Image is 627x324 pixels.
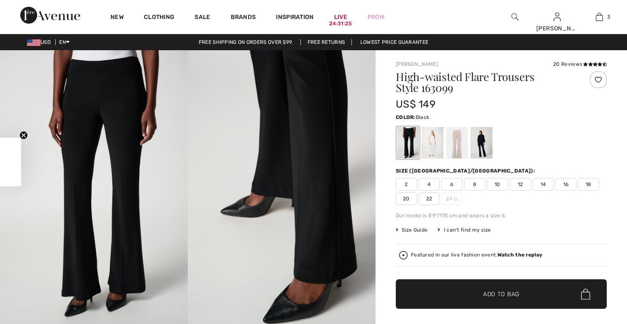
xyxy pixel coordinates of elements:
[555,178,576,191] span: 16
[396,192,417,205] span: 20
[454,197,458,201] img: ring-m.svg
[192,39,299,45] a: Free shipping on orders over $99
[231,13,256,22] a: Brands
[596,12,603,22] img: My Bag
[510,178,531,191] span: 12
[396,61,438,67] a: [PERSON_NAME]
[111,13,124,22] a: New
[578,178,599,191] span: 18
[300,39,352,45] a: Free Returns
[497,252,543,258] strong: Watch the replay
[532,178,554,191] span: 14
[554,12,561,22] img: My Info
[396,226,427,234] span: Size Guide
[553,60,607,68] div: 20 Reviews
[59,39,70,45] span: EN
[329,20,352,28] div: 24:31:25
[27,39,41,46] img: US Dollar
[578,12,620,22] a: 3
[396,212,607,219] div: Our model is 5'9"/175 cm and wears a size 6.
[581,289,590,300] img: Bag.svg
[334,13,347,22] a: Live24:31:25
[464,178,485,191] span: 8
[144,13,174,22] a: Clothing
[396,98,435,110] span: US$ 149
[27,39,54,45] span: USD
[487,178,508,191] span: 10
[554,13,561,21] a: Sign In
[195,13,210,22] a: Sale
[396,114,416,120] span: Color:
[19,131,28,140] button: Close teaser
[441,192,462,205] span: 24
[438,226,491,234] div: I can't find my size
[470,127,492,159] div: Midnight Blue 40
[396,279,607,309] button: Add to Bag
[397,127,419,159] div: Black
[536,24,578,33] div: [PERSON_NAME]
[396,71,572,93] h1: High-waisted Flare Trousers Style 163099
[416,114,430,120] span: Black
[511,12,519,22] img: search the website
[446,127,468,159] div: Moonstone
[441,178,462,191] span: 6
[354,39,435,45] a: Lowest Price Guarantee
[399,251,408,259] img: Watch the replay
[483,290,519,299] span: Add to Bag
[20,7,80,24] img: 1ère Avenue
[276,13,313,22] span: Inspiration
[411,252,542,258] div: Featured in our live fashion event.
[396,167,537,175] div: Size ([GEOGRAPHIC_DATA]/[GEOGRAPHIC_DATA]):
[396,178,417,191] span: 2
[422,127,443,159] div: Vanilla
[419,192,440,205] span: 22
[419,178,440,191] span: 4
[368,13,384,22] a: Prom
[607,13,610,21] span: 3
